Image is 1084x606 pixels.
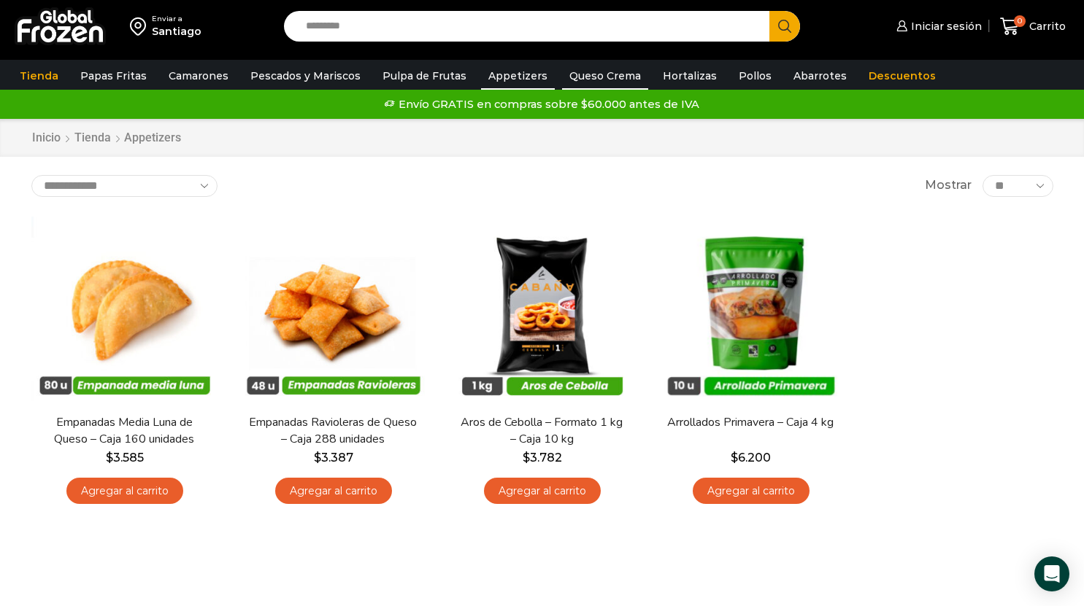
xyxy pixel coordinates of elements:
[458,414,626,448] a: Aros de Cebolla – Formato 1 kg – Caja 10 kg
[249,414,417,448] a: Empanadas Ravioleras de Queso – Caja 288 unidades
[523,451,562,465] bdi: 3.782
[106,451,113,465] span: $
[731,62,779,90] a: Pollos
[152,14,201,24] div: Enviar a
[74,130,112,147] a: Tienda
[731,451,738,465] span: $
[523,451,530,465] span: $
[66,478,183,505] a: Agregar al carrito: “Empanadas Media Luna de Queso - Caja 160 unidades”
[106,451,144,465] bdi: 3.585
[907,19,982,34] span: Iniciar sesión
[666,414,834,431] a: Arrollados Primavera – Caja 4 kg
[996,9,1069,44] a: 0 Carrito
[1026,19,1066,34] span: Carrito
[275,478,392,505] a: Agregar al carrito: “Empanadas Ravioleras de Queso - Caja 288 unidades”
[243,62,368,90] a: Pescados y Mariscos
[893,12,982,41] a: Iniciar sesión
[12,62,66,90] a: Tienda
[31,130,61,147] a: Inicio
[124,131,181,144] h1: Appetizers
[861,62,943,90] a: Descuentos
[769,11,800,42] button: Search button
[925,177,972,194] span: Mostrar
[31,130,181,147] nav: Breadcrumb
[161,62,236,90] a: Camarones
[73,62,154,90] a: Papas Fritas
[1034,556,1069,591] div: Open Intercom Messenger
[1014,15,1026,27] span: 0
[693,478,810,505] a: Agregar al carrito: “Arrollados Primavera - Caja 4 kg”
[314,451,321,465] span: $
[484,478,601,505] a: Agregar al carrito: “Aros de Cebolla - Formato 1 kg - Caja 10 kg”
[656,62,724,90] a: Hortalizas
[731,451,771,465] bdi: 6.200
[152,24,201,39] div: Santiago
[375,62,474,90] a: Pulpa de Frutas
[314,451,353,465] bdi: 3.387
[562,62,648,90] a: Queso Crema
[481,62,555,90] a: Appetizers
[31,175,218,197] select: Pedido de la tienda
[786,62,854,90] a: Abarrotes
[130,14,152,39] img: address-field-icon.svg
[40,414,208,448] a: Empanadas Media Luna de Queso – Caja 160 unidades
